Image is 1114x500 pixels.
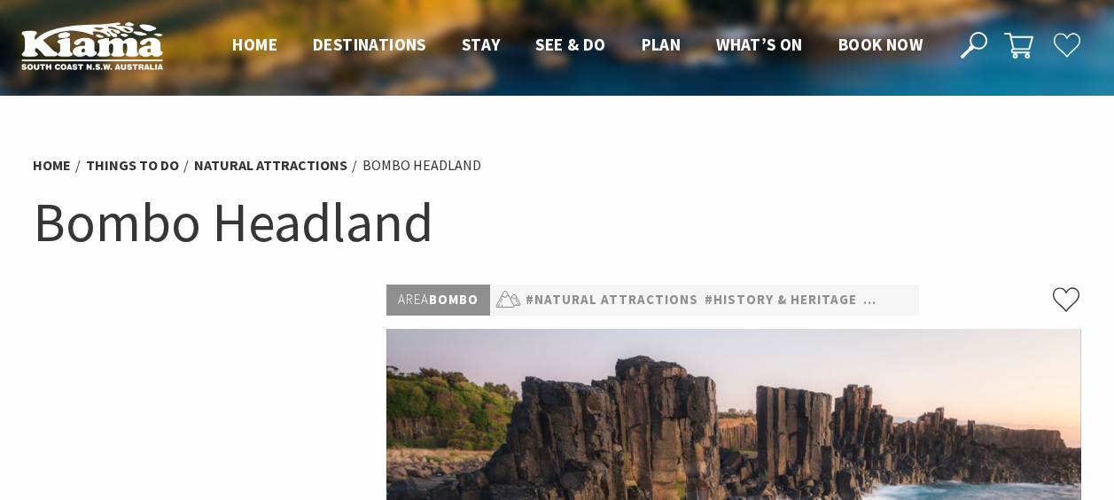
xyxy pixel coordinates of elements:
a: #Natural Attractions [526,289,698,311]
span: See & Do [535,34,605,55]
span: Area [398,291,429,308]
span: Plan [642,34,682,55]
span: Destinations [313,34,426,55]
span: Home [232,34,277,55]
a: Home [33,156,71,175]
img: Kiama Logo [21,21,163,70]
nav: Main Menu [214,31,940,60]
a: #History & Heritage [705,289,857,311]
span: What’s On [716,34,803,55]
span: Stay [462,34,501,55]
span: Book now [838,34,923,55]
p: Bombo [386,285,490,316]
h1: Bombo Headland [33,186,1082,258]
a: Things To Do [86,156,179,175]
a: Natural Attractions [194,156,347,175]
li: Bombo Headland [362,154,481,177]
